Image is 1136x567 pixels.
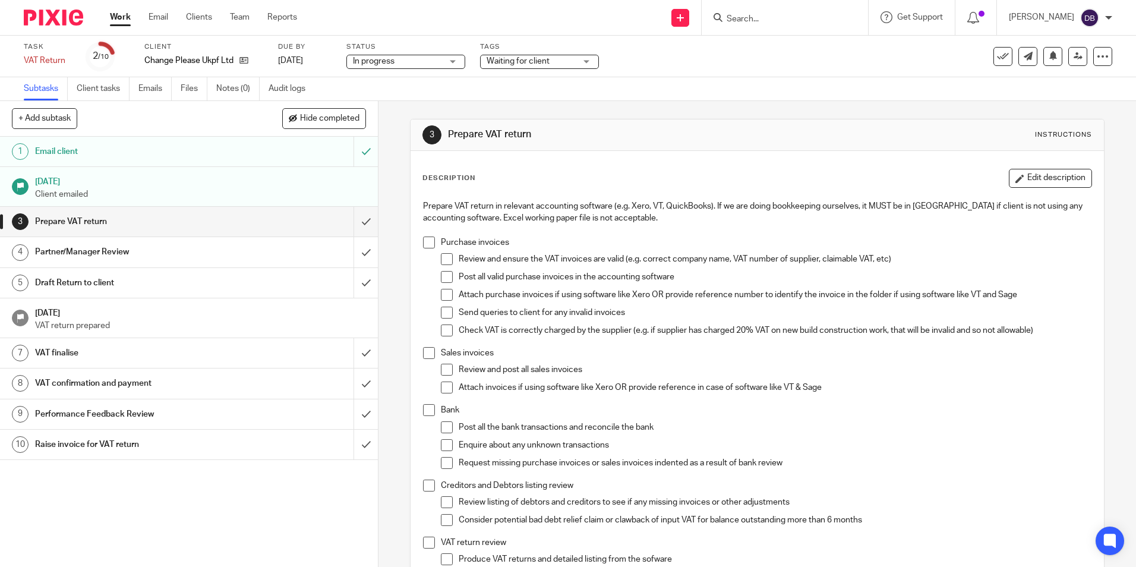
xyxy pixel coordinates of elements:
[35,143,239,160] h1: Email client
[12,406,29,423] div: 9
[35,243,239,261] h1: Partner/Manager Review
[1035,130,1092,140] div: Instructions
[423,200,1091,225] p: Prepare VAT return in relevant accounting software (e.g. Xero, VT, QuickBooks). If we are doing b...
[12,213,29,230] div: 3
[897,13,943,21] span: Get Support
[77,77,130,100] a: Client tasks
[35,304,367,319] h1: [DATE]
[459,253,1091,265] p: Review and ensure the VAT invoices are valid (e.g. correct company name, VAT number of supplier, ...
[12,244,29,261] div: 4
[35,436,239,453] h1: Raise invoice for VAT return
[12,345,29,361] div: 7
[24,77,68,100] a: Subtasks
[24,55,71,67] div: VAT Return
[480,42,599,52] label: Tags
[353,57,395,65] span: In progress
[441,537,1091,549] p: VAT return review
[12,375,29,392] div: 8
[35,274,239,292] h1: Draft Return to client
[459,553,1091,565] p: Produce VAT returns and detailed listing from the sofware
[186,11,212,23] a: Clients
[35,188,367,200] p: Client emailed
[12,275,29,291] div: 5
[230,11,250,23] a: Team
[459,439,1091,451] p: Enquire about any unknown transactions
[459,364,1091,376] p: Review and post all sales invoices
[459,289,1091,301] p: Attach purchase invoices if using software like Xero OR provide reference number to identify the ...
[422,174,475,183] p: Description
[144,55,233,67] p: Change Please Ukpf Ltd
[346,42,465,52] label: Status
[487,57,550,65] span: Waiting for client
[181,77,207,100] a: Files
[459,382,1091,393] p: Attach invoices if using software like Xero OR provide reference in case of software like VT & Sage
[12,108,77,128] button: + Add subtask
[459,271,1091,283] p: Post all valid purchase invoices in the accounting software
[35,405,239,423] h1: Performance Feedback Review
[269,77,314,100] a: Audit logs
[35,320,367,332] p: VAT return prepared
[267,11,297,23] a: Reports
[1080,8,1099,27] img: svg%3E
[35,374,239,392] h1: VAT confirmation and payment
[278,42,332,52] label: Due by
[441,237,1091,248] p: Purchase invoices
[12,143,29,160] div: 1
[35,344,239,362] h1: VAT finalise
[149,11,168,23] a: Email
[725,14,832,25] input: Search
[459,307,1091,319] p: Send queries to client for any invalid invoices
[24,42,71,52] label: Task
[24,10,83,26] img: Pixie
[459,457,1091,469] p: Request missing purchase invoices or sales invoices indented as a result of bank review
[278,56,303,65] span: [DATE]
[441,480,1091,492] p: Creditors and Debtors listing review
[282,108,366,128] button: Hide completed
[441,404,1091,416] p: Bank
[1009,169,1092,188] button: Edit description
[448,128,782,141] h1: Prepare VAT return
[35,173,367,188] h1: [DATE]
[459,496,1091,508] p: Review listing of debtors and creditors to see if any missing invoices or other adjustments
[12,436,29,453] div: 10
[459,514,1091,526] p: Consider potential bad debt relief claim or clawback of input VAT for balance outstanding more th...
[98,53,109,60] small: /10
[216,77,260,100] a: Notes (0)
[110,11,131,23] a: Work
[138,77,172,100] a: Emails
[459,421,1091,433] p: Post all the bank transactions and reconcile the bank
[459,325,1091,336] p: Check VAT is correctly charged by the supplier (e.g. if supplier has charged 20% VAT on new build...
[422,125,441,144] div: 3
[93,49,109,63] div: 2
[441,347,1091,359] p: Sales invoices
[35,213,239,231] h1: Prepare VAT return
[300,114,359,124] span: Hide completed
[1009,11,1074,23] p: [PERSON_NAME]
[144,42,263,52] label: Client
